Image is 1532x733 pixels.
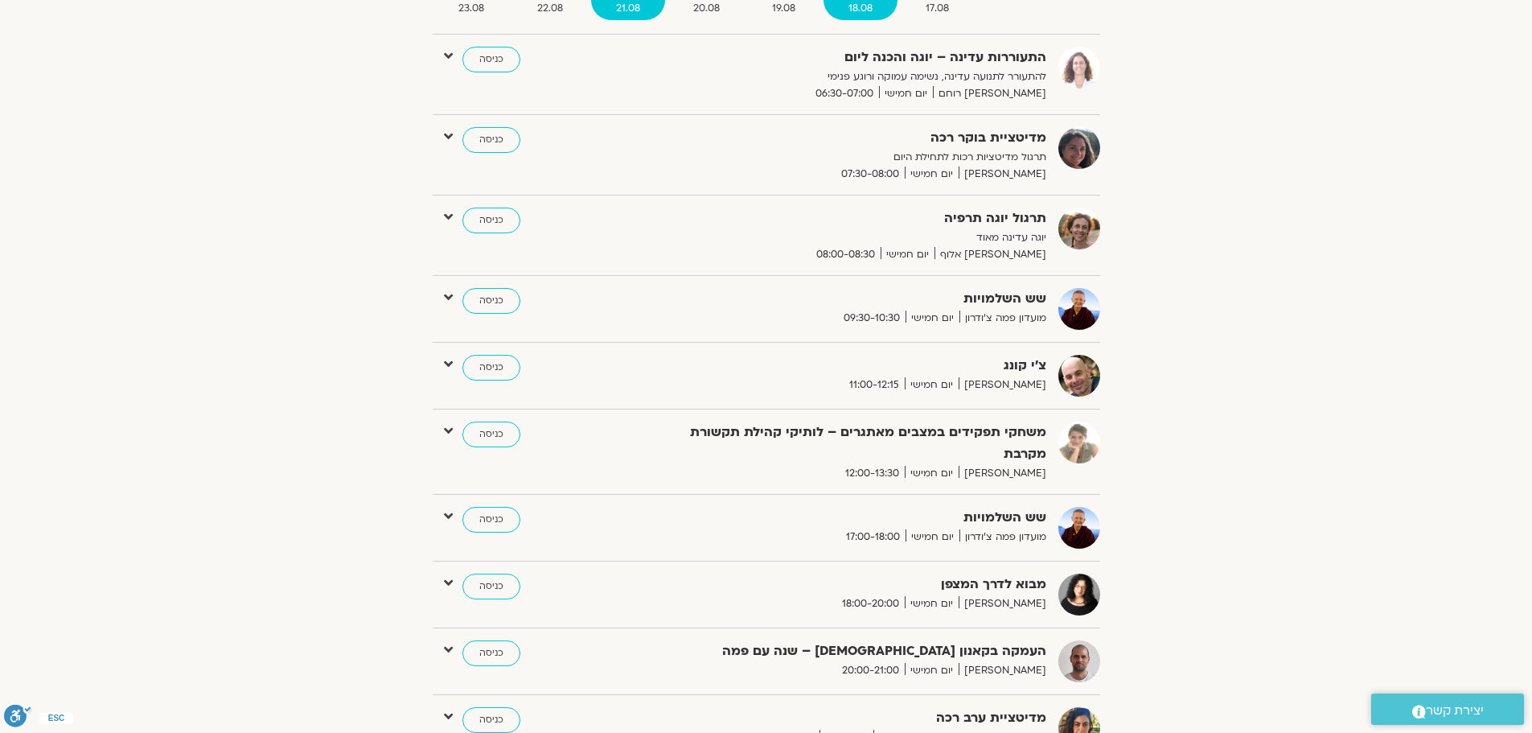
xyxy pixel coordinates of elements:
a: כניסה [462,355,520,381]
p: יוגה עדינה מאוד [652,229,1046,246]
span: [PERSON_NAME] [959,166,1046,183]
a: כניסה [462,208,520,233]
strong: מבוא לדרך המצפן [652,574,1046,595]
span: יום חמישי [905,662,959,679]
span: 09:30-10:30 [838,310,906,327]
a: כניסה [462,127,520,153]
span: יום חמישי [905,595,959,612]
span: יום חמישי [906,529,959,546]
span: 06:30-07:00 [810,85,879,102]
span: יום חמישי [881,246,934,263]
span: יום חמישי [906,310,959,327]
span: 20:00-21:00 [836,662,905,679]
span: [PERSON_NAME] [959,595,1046,612]
span: [PERSON_NAME] [959,465,1046,482]
span: 11:00-12:15 [844,377,905,393]
span: יום חמישי [905,166,959,183]
span: [PERSON_NAME] אלוף [934,246,1046,263]
strong: צ'י קונג [652,355,1046,377]
a: כניסה [462,640,520,666]
a: כניסה [462,574,520,599]
a: כניסה [462,47,520,72]
strong: התעוררות עדינה – יוגה והכנה ליום [652,47,1046,68]
span: 07:30-08:00 [836,166,905,183]
span: 08:00-08:30 [811,246,881,263]
strong: מדיטציית ערב רכה [652,707,1046,729]
strong: מדיטציית בוקר רכה [652,127,1046,149]
strong: שש השלמויות [652,507,1046,529]
a: כניסה [462,507,520,533]
p: תרגול מדיטציות רכות לתחילת היום [652,149,1046,166]
span: 17:00-18:00 [840,529,906,546]
span: יום חמישי [905,465,959,482]
span: 12:00-13:30 [840,465,905,482]
strong: שש השלמויות [652,288,1046,310]
a: יצירת קשר [1371,694,1524,725]
strong: משחקי תפקידים במצבים מאתגרים – לותיקי קהילת תקשורת מקרבת [652,422,1046,465]
span: מועדון פמה צ'ודרון [959,310,1046,327]
span: [PERSON_NAME] [959,377,1046,393]
a: כניסה [462,422,520,447]
a: כניסה [462,288,520,314]
span: 18:00-20:00 [836,595,905,612]
strong: העמקה בקאנון [DEMOGRAPHIC_DATA] – שנה עם פמה [652,640,1046,662]
strong: תרגול יוגה תרפיה [652,208,1046,229]
span: [PERSON_NAME] רוחם [933,85,1046,102]
a: כניסה [462,707,520,733]
span: מועדון פמה צ'ודרון [959,529,1046,546]
span: [PERSON_NAME] [959,662,1046,679]
span: יום חמישי [879,85,933,102]
span: יום חמישי [905,377,959,393]
p: להתעורר לתנועה עדינה, נשימה עמוקה ורוגע פנימי [652,68,1046,85]
span: יצירת קשר [1426,700,1484,722]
